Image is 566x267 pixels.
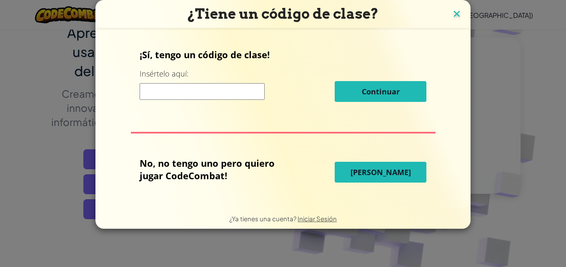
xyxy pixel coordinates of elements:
p: ¡Sí, tengo un código de clase! [140,48,426,61]
span: ¿Ya tienes una cuenta? [229,215,298,222]
img: close icon [451,8,462,21]
span: Continuar [362,87,400,96]
span: ¿Tiene un código de clase? [188,5,378,22]
button: [PERSON_NAME] [335,162,426,183]
span: [PERSON_NAME] [351,167,411,177]
button: Continuar [335,81,426,102]
a: Iniciar Sesión [298,215,337,222]
p: No, no tengo uno pero quiero jugar CodeCombat! [140,157,293,182]
label: Insértelo aquí: [140,69,188,79]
